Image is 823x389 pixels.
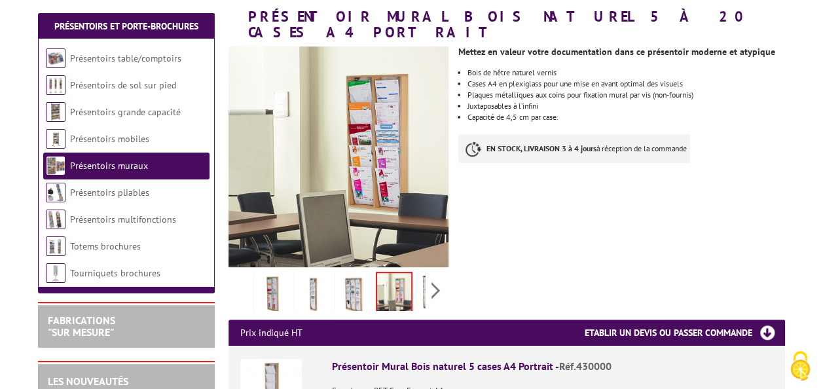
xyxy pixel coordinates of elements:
[229,46,449,267] img: 430001_presentoir_mural_bois_naturel_10_cases_a4_portrait_situation.jpg
[777,344,823,389] button: Cookies (fenêtre modale)
[46,129,65,149] img: Présentoirs mobiles
[585,320,785,346] h3: Etablir un devis ou passer commande
[70,213,176,225] a: Présentoirs multifonctions
[70,79,176,91] a: Présentoirs de sol sur pied
[70,267,160,279] a: Tourniquets brochures
[70,187,149,198] a: Présentoirs pliables
[467,102,784,110] li: Juxtaposables à l’infini
[338,274,369,315] img: 430002_mise_en_scene.jpg
[46,263,65,283] img: Tourniquets brochures
[257,274,288,315] img: 430001_presentoir_mural_bois_naturel_10_cases_a4_portrait_flyers.jpg
[240,320,302,346] p: Prix indiqué HT
[46,236,65,256] img: Totems brochures
[70,106,181,118] a: Présentoirs grande capacité
[70,52,181,64] a: Présentoirs table/comptoirs
[46,156,65,176] img: Présentoirs muraux
[430,280,442,301] span: Next
[467,80,784,88] li: Cases A4 en plexiglass pour une mise en avant optimal des visuels
[297,274,329,315] img: 430000_presentoir_mise_en_scene.jpg
[467,113,784,121] li: Capacité de 4,5 cm par case.
[559,360,612,373] span: Réf.430000
[46,210,65,229] img: Présentoirs multifonctions
[70,240,141,252] a: Totems brochures
[54,20,198,32] a: Présentoirs et Porte-brochures
[784,350,816,382] img: Cookies (fenêtre modale)
[467,91,784,99] li: Plaques métalliques aux coins pour fixation mural par vis (non-fournis)
[46,102,65,122] img: Présentoirs grande capacité
[46,75,65,95] img: Présentoirs de sol sur pied
[70,133,149,145] a: Présentoirs mobiles
[46,48,65,68] img: Présentoirs table/comptoirs
[419,274,450,315] img: 430003_mise_en_scene.jpg
[377,273,411,314] img: 430001_presentoir_mural_bois_naturel_10_cases_a4_portrait_situation.jpg
[48,314,115,339] a: FABRICATIONS"Sur Mesure"
[332,359,773,374] div: Présentoir Mural Bois naturel 5 cases A4 Portrait -
[458,46,775,58] strong: Mettez en valeur votre documentation dans ce présentoir moderne et atypique
[48,375,128,388] a: LES NOUVEAUTÉS
[46,183,65,202] img: Présentoirs pliables
[486,143,596,153] strong: EN STOCK, LIVRAISON 3 à 4 jours
[70,160,148,172] a: Présentoirs muraux
[458,134,690,163] p: à réception de la commande
[467,69,784,77] li: Bois de hêtre naturel vernis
